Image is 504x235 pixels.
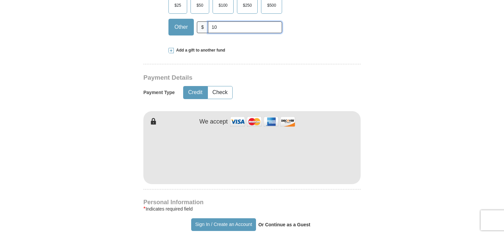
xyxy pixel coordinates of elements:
[193,0,207,10] span: $50
[143,74,314,82] h3: Payment Details
[143,90,175,95] h5: Payment Type
[143,205,361,213] div: Indicates required field
[215,0,231,10] span: $100
[240,0,255,10] span: $250
[208,21,282,33] input: Other Amount
[200,118,228,126] h4: We accept
[208,86,232,99] button: Check
[197,21,208,33] span: $
[229,114,296,129] img: credit cards accepted
[143,200,361,205] h4: Personal Information
[264,0,279,10] span: $500
[183,86,207,99] button: Credit
[258,222,310,227] strong: Or Continue as a Guest
[171,0,184,10] span: $25
[174,48,225,53] span: Add a gift to another fund
[191,218,256,231] button: Sign In / Create an Account
[171,22,191,32] span: Other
